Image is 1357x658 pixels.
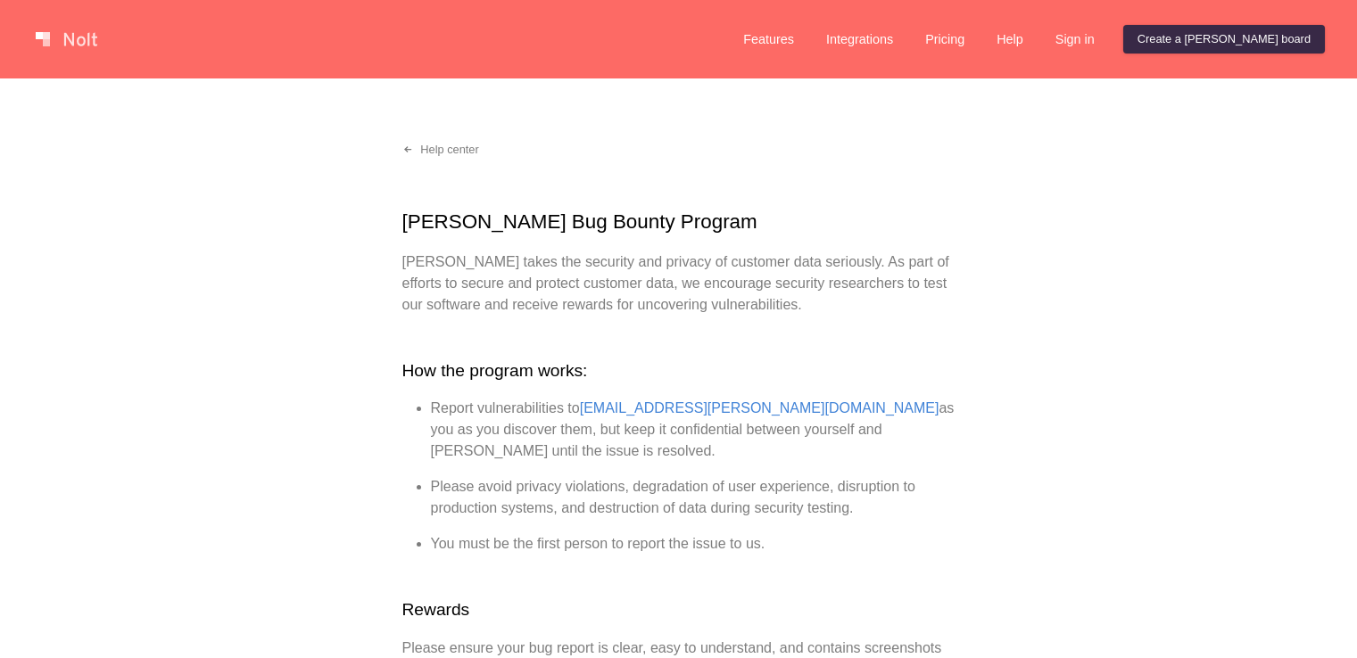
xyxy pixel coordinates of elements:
a: [EMAIL_ADDRESS][PERSON_NAME][DOMAIN_NAME] [580,400,939,415]
li: Report vulnerabilities to as you as you discover them, but keep it confidential between yourself ... [431,398,956,462]
p: [PERSON_NAME] takes the security and privacy of customer data seriously. As part of efforts to se... [402,251,956,316]
a: Pricing [911,25,979,53]
li: Please avoid privacy violations, degradation of user experience, disruption to production systems... [431,476,956,519]
li: You must be the first person to report the issue to us. [431,533,956,555]
a: Integrations [812,25,907,53]
h2: How the program works: [402,358,956,384]
h2: Rewards [402,597,956,623]
a: Help center [388,136,493,164]
a: Features [729,25,808,53]
a: Help [982,25,1038,53]
h1: [PERSON_NAME] Bug Bounty Program [402,207,956,237]
a: Sign in [1041,25,1109,53]
a: Create a [PERSON_NAME] board [1123,25,1325,53]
